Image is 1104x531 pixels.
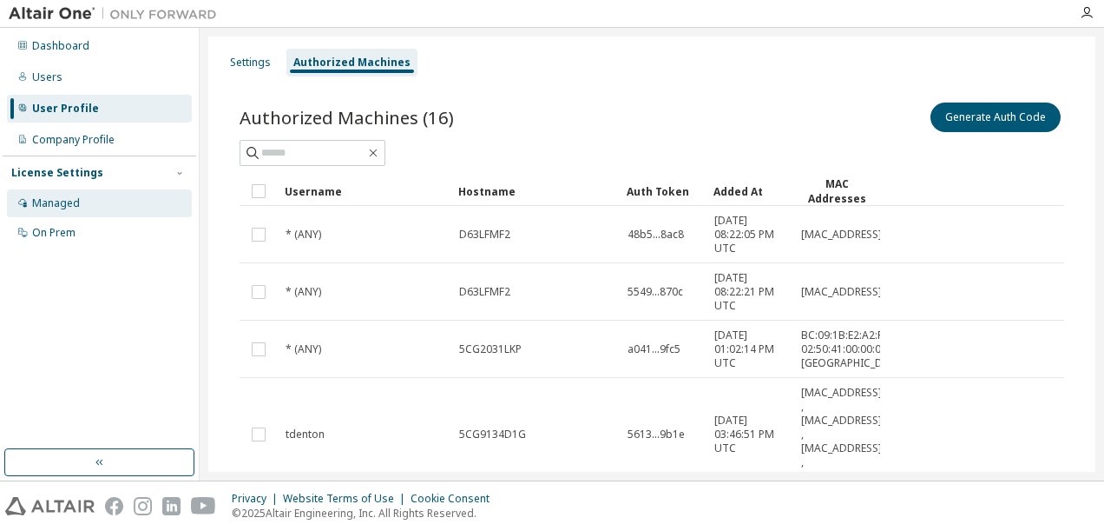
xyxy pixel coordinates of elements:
span: 48b5...8ac8 [628,228,684,242]
img: altair_logo.svg [5,497,95,515]
span: [MAC_ADDRESS] [801,228,882,242]
div: Authorized Machines [293,56,411,70]
div: Managed [32,196,80,210]
div: Cookie Consent [411,492,500,506]
div: User Profile [32,102,99,116]
span: [DATE] 01:02:14 PM UTC [714,329,785,370]
p: © 2025 Altair Engineering, Inc. All Rights Reserved. [232,506,500,521]
span: a041...9fc5 [628,342,680,356]
span: D63LFMF2 [459,285,510,299]
span: D63LFMF2 [459,228,510,242]
div: Website Terms of Use [283,492,411,506]
div: Company Profile [32,133,115,147]
span: 5549...870c [628,285,683,299]
span: 5CG9134D1G [459,428,526,441]
img: facebook.svg [105,497,123,515]
div: Auth Token [627,177,700,205]
div: Username [285,177,444,205]
div: Users [32,70,62,84]
button: Generate Auth Code [930,103,1061,132]
span: [DATE] 08:22:05 PM UTC [714,214,785,256]
span: [DATE] 08:22:21 PM UTC [714,271,785,313]
span: [MAC_ADDRESS] [801,285,882,299]
div: On Prem [32,226,76,240]
div: Hostname [458,177,613,205]
span: * (ANY) [286,285,321,299]
div: License Settings [11,166,103,180]
span: tdenton [286,428,325,441]
span: Authorized Machines (16) [240,105,454,129]
span: 5CG2031LKP [459,342,522,356]
span: 5613...9b1e [628,428,685,441]
span: BC:09:1B:E2:A2:FB , 02:50:41:00:00:01 , [GEOGRAPHIC_DATA]:09:1B:E2:A2:F7 [801,329,979,370]
div: Settings [230,56,271,70]
img: linkedin.svg [162,497,181,515]
img: youtube.svg [191,497,216,515]
div: Added At [713,177,786,205]
span: [DATE] 03:46:51 PM UTC [714,414,785,455]
img: instagram.svg [134,497,152,515]
span: * (ANY) [286,228,321,242]
div: MAC Addresses [800,176,873,206]
span: [MAC_ADDRESS] , [MAC_ADDRESS] , [MAC_ADDRESS] , [MAC_ADDRESS] [801,386,882,483]
span: * (ANY) [286,342,321,356]
div: Dashboard [32,39,89,53]
div: Privacy [232,492,283,506]
img: Altair One [9,5,226,23]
